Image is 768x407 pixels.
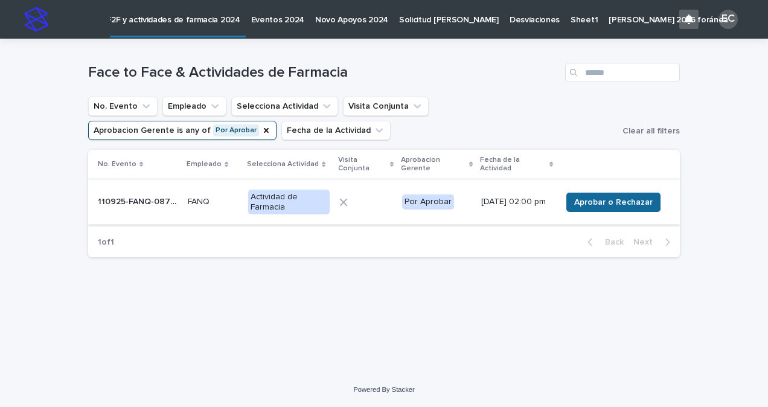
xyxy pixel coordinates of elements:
[88,228,124,257] p: 1 of 1
[480,153,546,176] p: Fecha de la Actividad
[88,121,277,140] button: Aprobacion Gerente
[88,179,680,225] tr: 110925-FANQ-087AE3110925-FANQ-087AE3 FANQFANQ Actividad de FarmaciaPor Aprobar[DATE] 02:00 pmApro...
[188,194,212,207] p: FANQ
[574,196,653,208] span: Aprobar o Rechazar
[566,193,661,212] button: Aprobar o Rechazar
[481,197,552,207] p: [DATE] 02:00 pm
[401,153,466,176] p: Aprobacion Gerente
[248,190,329,215] div: Actividad de Farmacia
[565,63,680,82] input: Search
[187,158,222,171] p: Empleado
[338,153,387,176] p: Visita Conjunta
[402,194,454,210] div: Por Aprobar
[598,238,624,246] span: Back
[88,97,158,116] button: No. Evento
[578,237,629,248] button: Back
[247,158,319,171] p: Selecciona Actividad
[98,158,136,171] p: No. Evento
[24,7,48,31] img: stacker-logo-s-only.png
[343,97,429,116] button: Visita Conjunta
[281,121,391,140] button: Fecha de la Actividad
[231,97,338,116] button: Selecciona Actividad
[622,127,680,135] span: Clear all filters
[88,64,560,82] h1: Face to Face & Actividades de Farmacia
[633,238,660,246] span: Next
[618,122,680,140] button: Clear all filters
[98,194,181,207] p: 110925-FANQ-087AE3
[353,386,414,393] a: Powered By Stacker
[162,97,226,116] button: Empleado
[629,237,680,248] button: Next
